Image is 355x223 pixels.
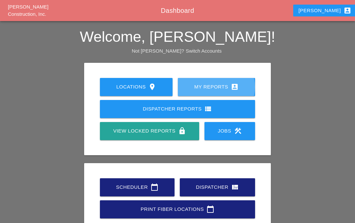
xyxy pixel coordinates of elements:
[231,183,239,191] i: view_quilt
[100,200,255,218] a: Print Fiber Locations
[100,100,255,118] a: Dispatcher Reports
[100,78,173,96] a: Locations
[186,48,222,54] a: Switch Accounts
[132,48,184,54] span: Not [PERSON_NAME]?
[110,127,189,135] div: View Locked Reports
[100,178,175,196] a: Scheduler
[110,83,162,91] div: Locations
[148,83,156,91] i: location_on
[234,127,242,135] i: construction
[151,183,158,191] i: calendar_today
[180,178,255,196] a: Dispatcher
[231,83,239,91] i: account_box
[161,7,194,14] span: Dashboard
[204,105,212,113] i: view_list
[110,105,245,113] div: Dispatcher Reports
[178,78,255,96] a: My Reports
[190,183,245,191] div: Dispatcher
[100,122,199,140] a: View Locked Reports
[204,122,255,140] a: Jobs
[215,127,245,135] div: Jobs
[298,7,351,14] div: [PERSON_NAME]
[188,83,245,91] div: My Reports
[206,205,214,213] i: calendar_today
[110,205,245,213] div: Print Fiber Locations
[110,183,164,191] div: Scheduler
[343,7,351,14] i: account_box
[8,4,48,17] a: [PERSON_NAME] Construction, Inc.
[178,127,186,135] i: lock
